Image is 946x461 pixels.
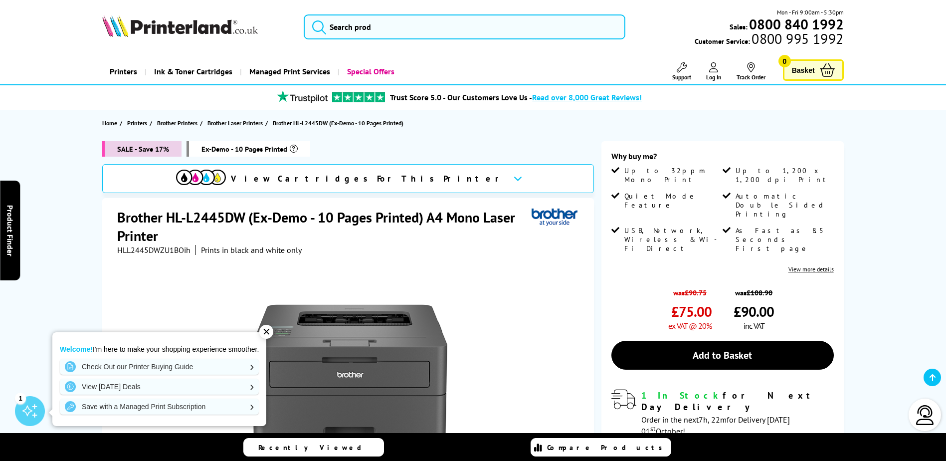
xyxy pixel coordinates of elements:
input: Search prod [304,14,625,39]
strike: £108.90 [747,288,772,297]
span: Mon - Fri 9:00am - 5:30pm [777,7,844,17]
span: 0 [778,55,791,67]
i: Prints in black and white only [201,245,302,255]
span: £75.00 [671,302,712,321]
span: box-opened-description [187,141,310,157]
b: 0800 840 1992 [749,15,844,33]
span: 1 In Stock [641,390,723,401]
span: Quiet Mode Feature [624,192,720,210]
a: Home [102,118,120,128]
sup: st [650,424,656,433]
span: Brother HL-L2445DW (Ex-Demo - 10 Pages Printed) [273,118,403,128]
span: Printers [127,118,147,128]
span: Brother Printers [157,118,197,128]
span: Order in the next for Delivery [DATE] 01 October! [641,415,790,436]
a: Managed Print Services [240,59,338,84]
img: View Cartridges [176,170,226,185]
span: Automatic Double Sided Printing [736,192,831,219]
span: Sales: [730,22,748,31]
strong: Welcome! [60,345,93,353]
span: 7h, 22m [699,415,727,425]
a: Printers [102,59,145,84]
img: Printerland Logo [102,15,258,37]
a: Printerland Logo [102,15,291,39]
span: Up to 1,200 x 1,200 dpi Print [736,166,831,184]
span: 0800 995 1992 [750,34,843,43]
span: Product Finder [5,205,15,256]
img: user-headset-light.svg [915,405,935,425]
div: 1 [15,393,26,404]
span: was [734,283,774,297]
strike: £90.75 [685,288,707,297]
span: Support [672,73,691,81]
a: 0800 840 1992 [748,19,844,29]
span: As Fast as 8.5 Seconds First page [736,226,831,253]
a: Basket 0 [783,59,844,81]
img: trustpilot rating [332,92,385,102]
span: Ink & Toner Cartridges [154,59,232,84]
a: Save with a Managed Print Subscription [60,399,259,415]
a: Recently Viewed [243,438,384,457]
span: Customer Service: [695,34,843,46]
a: Trust Score 5.0 - Our Customers Love Us -Read over 8,000 Great Reviews! [390,92,642,102]
a: Log In [706,62,722,81]
span: Compare Products [547,443,668,452]
div: for Next Day Delivery [641,390,834,413]
img: Brother [532,208,577,227]
a: View [DATE] Deals [60,379,259,395]
a: Brother Laser Printers [207,118,265,128]
p: I'm here to make your shopping experience smoother. [60,345,259,354]
a: Compare Products [531,438,671,457]
span: Brother Laser Printers [207,118,263,128]
a: View more details [788,265,834,273]
span: HLL2445DWZU1BOih [117,245,190,255]
div: ✕ [259,325,273,339]
span: Basket [792,63,815,77]
a: Track Order [737,62,765,81]
img: trustpilot rating [272,90,332,103]
a: Add to Basket [611,341,834,370]
a: Brother HL-L2445DW (Ex-Demo - 10 Pages Printed) [273,118,406,128]
span: Up to 32ppm Mono Print [624,166,720,184]
span: £90.00 [734,302,774,321]
span: View Cartridges For This Printer [231,173,505,184]
div: modal_delivery [611,390,834,436]
div: Why buy me? [611,151,834,166]
span: was [668,283,712,297]
span: Home [102,118,117,128]
span: ex VAT @ 20% [668,321,712,331]
a: Printers [127,118,150,128]
span: SALE - Save 17% [102,141,182,157]
span: inc VAT [744,321,764,331]
a: Ink & Toner Cartridges [145,59,240,84]
a: Special Offers [338,59,402,84]
span: Log In [706,73,722,81]
span: USB, Network, Wireless & Wi-Fi Direct [624,226,720,253]
h1: Brother HL-L2445DW (Ex-Demo - 10 Pages Printed) A4 Mono Laser Printer [117,208,532,245]
a: Check Out our Printer Buying Guide [60,359,259,375]
span: Recently Viewed [258,443,372,452]
a: Support [672,62,691,81]
span: Read over 8,000 Great Reviews! [532,92,642,102]
a: Brother Printers [157,118,200,128]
